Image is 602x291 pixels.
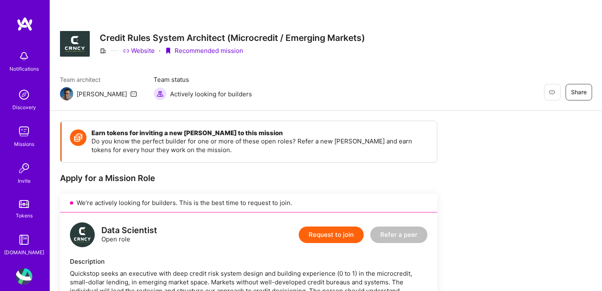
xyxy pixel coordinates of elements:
img: bell [16,48,32,64]
div: Apply for a Mission Role [60,173,437,184]
a: Website [123,46,155,55]
img: Invite [16,160,32,177]
img: guide book [16,231,32,248]
div: Description [70,257,427,266]
div: We’re actively looking for builders. This is the best time to request to join. [60,193,437,212]
div: Tokens [16,211,33,220]
div: [PERSON_NAME] [77,90,127,98]
div: Recommended mission [165,46,243,55]
i: icon PurpleRibbon [165,48,171,54]
i: icon EyeClosed [549,89,555,95]
span: Team architect [60,75,137,84]
div: Open role [101,226,157,243]
i: icon CompanyGray [100,48,106,54]
button: Share [566,84,592,100]
img: Actively looking for builders [153,87,167,100]
div: · [159,46,161,55]
span: Team status [153,75,252,84]
h4: Earn tokens for inviting a new [PERSON_NAME] to this mission [91,129,429,137]
i: icon Mail [130,91,137,97]
button: Request to join [299,227,364,243]
img: logo [70,222,95,247]
h3: Credit Rules System Architect (Microcredit / Emerging Markets) [100,33,365,43]
img: teamwork [16,123,32,140]
img: Token icon [70,129,86,146]
img: logo [17,17,33,31]
div: Missions [14,140,34,148]
img: discovery [16,86,32,103]
a: User Avatar [14,268,34,285]
p: Do you know the perfect builder for one or more of these open roles? Refer a new [PERSON_NAME] an... [91,137,429,154]
img: Team Architect [60,87,73,100]
img: User Avatar [16,268,32,285]
div: Invite [18,177,31,185]
div: Discovery [12,103,36,112]
div: [DOMAIN_NAME] [4,248,44,257]
span: Share [571,88,587,96]
img: Company Logo [60,31,90,56]
button: Refer a peer [370,227,427,243]
div: Data Scientist [101,226,157,235]
span: Actively looking for builders [170,90,252,98]
img: tokens [19,200,29,208]
div: Notifications [10,64,39,73]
